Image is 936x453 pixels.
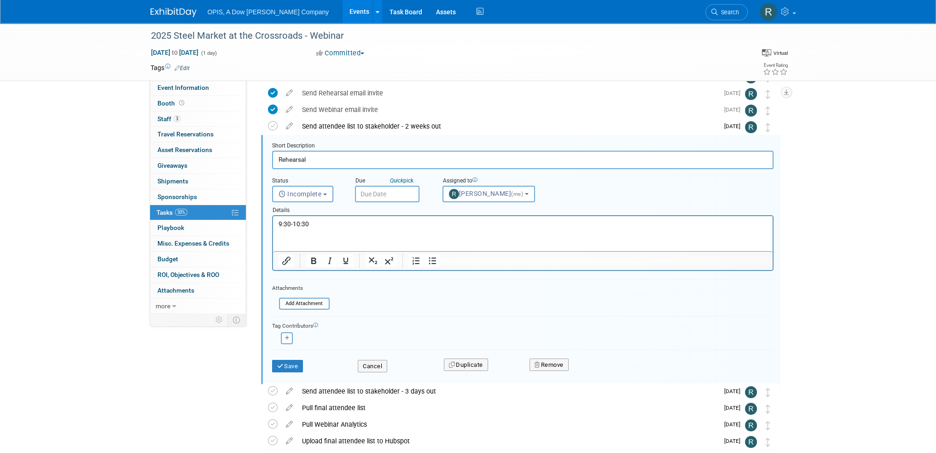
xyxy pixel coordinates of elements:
span: [DATE] [DATE] [151,48,199,57]
span: Asset Reservations [157,146,212,153]
a: edit [281,106,297,114]
span: Budget [157,255,178,263]
a: Tasks30% [150,205,246,220]
img: Format-Virtual.png [762,49,771,57]
div: Send Webinar email invite [297,102,719,118]
span: [DATE] [724,388,745,394]
button: Remove [529,359,569,371]
button: Italic [322,254,337,267]
a: ROI, Objectives & ROO [150,267,246,282]
a: Sponsorships [150,189,246,205]
td: Tags [151,63,190,72]
i: Move task [766,405,770,413]
button: Committed [313,48,368,58]
a: Booth [150,96,246,111]
span: 30% [175,209,187,216]
a: Attachments [150,283,246,298]
span: (1 day) [200,50,217,56]
i: Move task [766,123,770,132]
img: Renee Ortner [745,88,757,100]
span: [DATE] [724,438,745,444]
a: more [150,299,246,314]
a: edit [281,387,297,395]
a: edit [281,437,297,445]
a: Shipments [150,174,246,189]
img: Renee Ortner [745,121,757,133]
button: [PERSON_NAME](me) [442,186,535,202]
button: Bold [306,254,321,267]
div: Event Rating [762,63,787,68]
span: [DATE] [724,90,745,96]
a: Giveaways [150,158,246,173]
a: Edit [174,65,190,71]
a: Playbook [150,220,246,235]
a: Event Information [150,80,246,95]
span: Travel Reservations [157,130,214,138]
span: [PERSON_NAME] [449,190,525,197]
a: Asset Reservations [150,142,246,158]
a: edit [281,420,297,429]
span: [DATE] [724,106,745,113]
a: edit [281,89,297,97]
button: Incomplete [272,186,333,202]
button: Underline [338,254,354,267]
i: Move task [766,388,770,397]
a: edit [281,404,297,412]
span: Sponsorships [157,193,197,200]
a: Quickpick [388,177,415,184]
span: Shipments [157,177,188,185]
div: 2025 Steel Market at the Crossroads - Webinar [148,28,734,44]
span: ROI, Objectives & ROO [157,271,219,278]
img: Renee Ortner [745,403,757,415]
span: 3 [174,115,180,122]
div: Event Format [762,48,788,57]
button: Duplicate [444,359,488,371]
img: ExhibitDay [151,8,197,17]
span: Search [718,9,739,16]
span: Tasks [157,209,187,216]
button: Superscript [381,254,397,267]
span: Incomplete [279,190,322,198]
button: Save [272,360,303,373]
button: Numbered list [408,254,424,267]
div: Send attendee list to stakeholder - 3 days out [297,383,719,399]
a: Budget [150,252,246,267]
div: Event Format [693,48,788,62]
div: Send attendee list to stakeholder - 2 weeks out [297,118,719,134]
i: Move task [766,106,770,115]
span: Event Information [157,84,209,91]
div: Short Description [272,142,773,151]
span: Attachments [157,287,194,294]
span: OPIS, A Dow [PERSON_NAME] Company [208,8,329,16]
div: Upload final attendee list to Hubspot [297,433,719,449]
a: Staff3 [150,112,246,127]
button: Bullet list [424,254,440,267]
span: Giveaways [157,162,187,169]
a: edit [281,122,297,130]
span: Booth not reserved yet [177,100,186,106]
div: Send Rehearsal email invite [297,85,719,101]
div: Tag Contributors [272,320,773,330]
div: Attachments [272,284,330,292]
span: more [156,302,170,310]
a: Search [705,4,748,20]
span: (me) [511,191,523,197]
span: Misc. Expenses & Credits [157,240,229,247]
a: Travel Reservations [150,127,246,142]
img: Renee Ortner [745,436,757,448]
img: Renee Ortner [760,3,777,21]
i: Quick [390,177,403,184]
div: Due [355,177,429,186]
div: Pull final attendee list [297,400,719,416]
i: Move task [766,421,770,430]
input: Name of task or a short description [272,151,773,169]
div: Virtual [773,50,788,57]
span: [DATE] [724,123,745,129]
span: [DATE] [724,405,745,411]
td: Toggle Event Tabs [227,314,246,326]
i: Move task [766,438,770,447]
a: Misc. Expenses & Credits [150,236,246,251]
td: Personalize Event Tab Strip [211,314,227,326]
